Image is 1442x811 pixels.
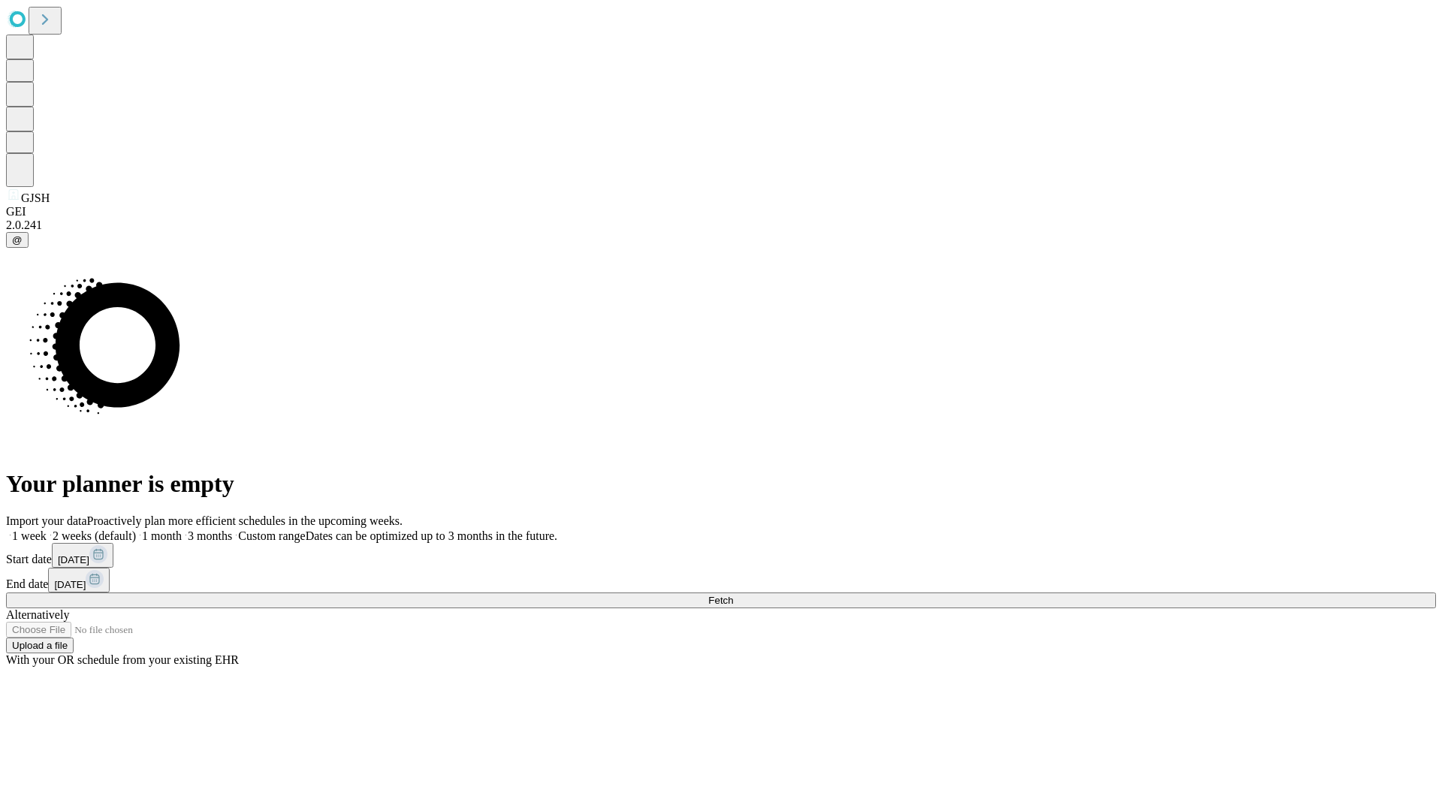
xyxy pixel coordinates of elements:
h1: Your planner is empty [6,470,1436,498]
span: @ [12,234,23,246]
button: @ [6,232,29,248]
span: 3 months [188,529,232,542]
span: With your OR schedule from your existing EHR [6,653,239,666]
span: 1 month [142,529,182,542]
button: [DATE] [52,543,113,568]
span: 2 weeks (default) [53,529,136,542]
div: End date [6,568,1436,592]
span: Proactively plan more efficient schedules in the upcoming weeks. [87,514,403,527]
span: Custom range [238,529,305,542]
span: Alternatively [6,608,69,621]
button: Upload a file [6,638,74,653]
span: GJSH [21,191,50,204]
div: GEI [6,205,1436,219]
button: [DATE] [48,568,110,592]
span: Dates can be optimized up to 3 months in the future. [306,529,557,542]
span: 1 week [12,529,47,542]
span: Fetch [708,595,733,606]
div: 2.0.241 [6,219,1436,232]
span: [DATE] [54,579,86,590]
span: Import your data [6,514,87,527]
button: Fetch [6,592,1436,608]
span: [DATE] [58,554,89,565]
div: Start date [6,543,1436,568]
